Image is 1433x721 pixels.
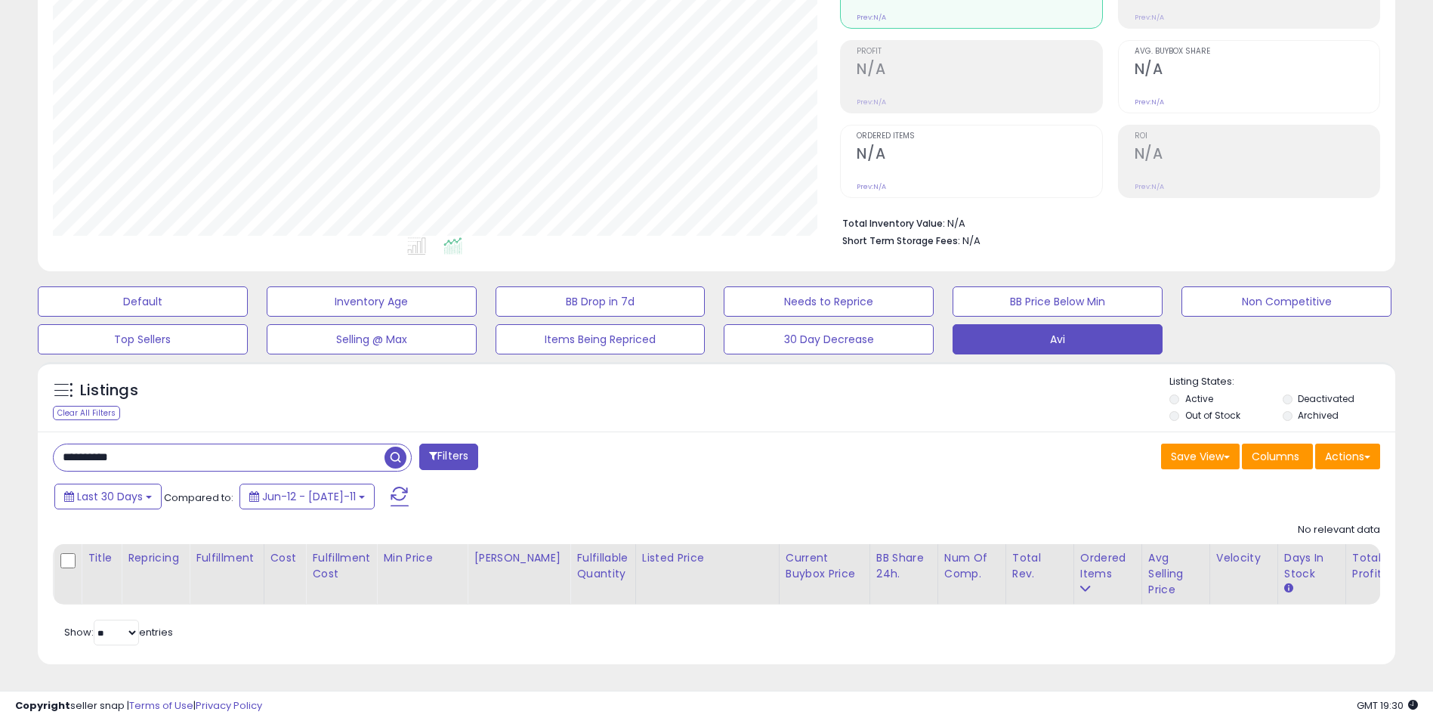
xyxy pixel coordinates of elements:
span: Last 30 Days [77,489,143,504]
div: Fulfillment [196,550,257,566]
h2: N/A [857,145,1101,166]
label: Out of Stock [1185,409,1240,422]
button: Last 30 Days [54,484,162,509]
a: Terms of Use [129,698,193,713]
h2: N/A [1135,60,1379,81]
div: Velocity [1216,550,1271,566]
small: Prev: N/A [1135,182,1164,191]
button: Jun-12 - [DATE]-11 [239,484,375,509]
label: Archived [1298,409,1339,422]
div: Clear All Filters [53,406,120,420]
small: Prev: N/A [1135,97,1164,107]
button: Columns [1242,444,1313,469]
span: Avg. Buybox Share [1135,48,1379,56]
div: Repricing [128,550,183,566]
strong: Copyright [15,698,70,713]
div: Fulfillment Cost [312,550,370,582]
span: Compared to: [164,490,233,505]
small: Days In Stock. [1284,582,1293,596]
span: ROI [1135,132,1379,141]
span: N/A [962,234,981,248]
button: Top Sellers [38,324,248,354]
div: [PERSON_NAME] [474,550,564,566]
button: Needs to Reprice [724,286,934,317]
div: BB Share 24h. [876,550,931,582]
h5: Listings [80,380,138,401]
span: 2025-08-11 19:30 GMT [1357,698,1418,713]
button: Avi [953,324,1163,354]
span: Jun-12 - [DATE]-11 [262,489,356,504]
div: seller snap | | [15,699,262,713]
small: Prev: N/A [1135,13,1164,22]
div: Avg Selling Price [1148,550,1203,598]
div: Total Profit [1352,550,1407,582]
button: BB Price Below Min [953,286,1163,317]
button: Save View [1161,444,1240,469]
button: Filters [419,444,478,470]
span: Show: entries [64,625,173,639]
span: Profit [857,48,1101,56]
button: Default [38,286,248,317]
span: Columns [1252,449,1299,464]
div: Title [88,550,115,566]
small: Prev: N/A [857,13,886,22]
div: Num of Comp. [944,550,999,582]
h2: N/A [1135,145,1379,166]
button: Selling @ Max [267,324,477,354]
button: BB Drop in 7d [496,286,706,317]
div: Current Buybox Price [786,550,863,582]
button: 30 Day Decrease [724,324,934,354]
b: Total Inventory Value: [842,217,945,230]
h2: N/A [857,60,1101,81]
div: Ordered Items [1080,550,1135,582]
div: Days In Stock [1284,550,1339,582]
p: Listing States: [1169,375,1395,389]
div: Cost [270,550,300,566]
div: Min Price [383,550,461,566]
button: Non Competitive [1181,286,1391,317]
label: Deactivated [1298,392,1354,405]
b: Short Term Storage Fees: [842,234,960,247]
li: N/A [842,213,1369,231]
span: Ordered Items [857,132,1101,141]
div: Fulfillable Quantity [576,550,628,582]
a: Privacy Policy [196,698,262,713]
small: Prev: N/A [857,97,886,107]
label: Active [1185,392,1213,405]
div: No relevant data [1298,523,1380,537]
button: Actions [1315,444,1380,469]
small: Prev: N/A [857,182,886,191]
div: Listed Price [642,550,773,566]
div: Total Rev. [1012,550,1067,582]
button: Items Being Repriced [496,324,706,354]
button: Inventory Age [267,286,477,317]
